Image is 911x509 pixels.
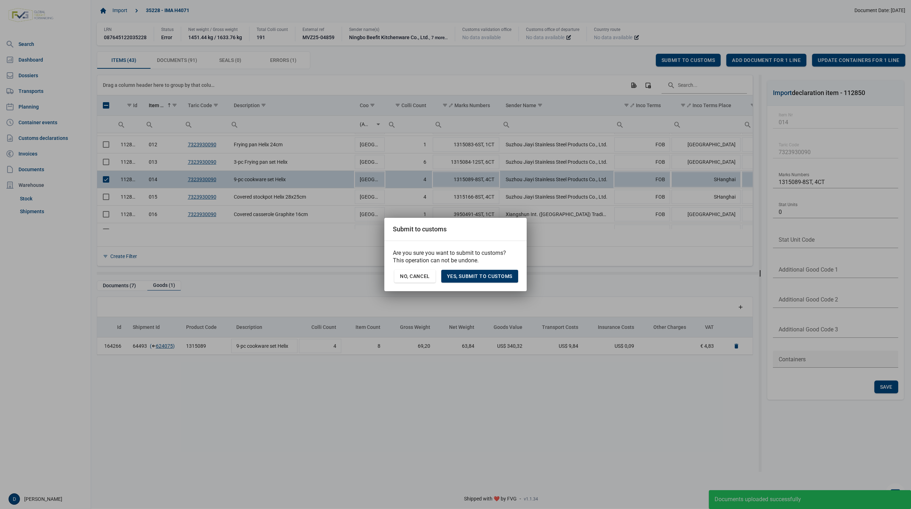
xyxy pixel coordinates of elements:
div: No, Cancel [394,270,436,283]
div: Submit to customs [393,225,447,233]
p: Are you sure you want to submit to customs? This operation can not be undone. [393,250,518,264]
span: No, Cancel [400,273,430,279]
span: Yes, Submit to customs [447,273,512,279]
div: Yes, Submit to customs [441,270,518,283]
